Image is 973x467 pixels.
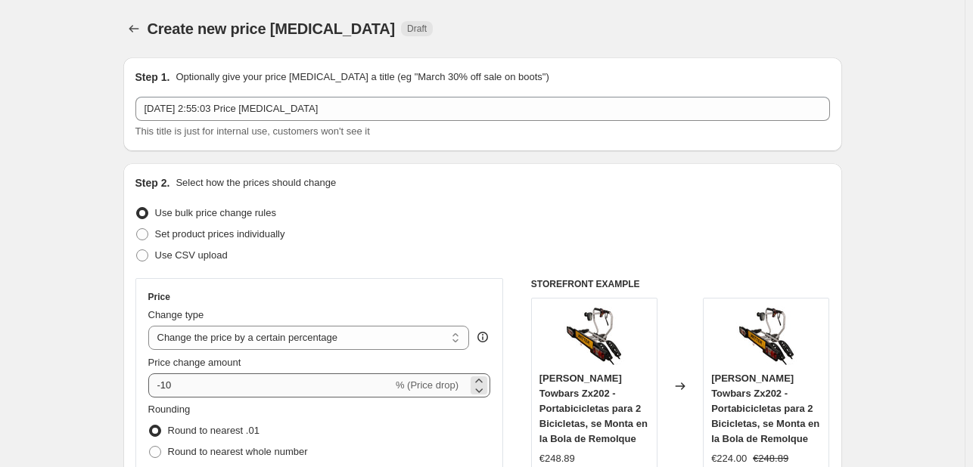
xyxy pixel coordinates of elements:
img: 61tSkcoQqrL_80x.jpg [736,306,797,366]
span: % (Price drop) [396,379,459,391]
h6: STOREFRONT EXAMPLE [531,278,830,290]
span: Use bulk price change rules [155,207,276,218]
span: Rounding [148,404,191,415]
h2: Step 2. [135,175,170,190]
h2: Step 1. [135,70,170,85]
strike: €248.89 [753,451,788,466]
span: Round to nearest whole number [168,446,308,457]
span: Draft [407,23,427,35]
div: €224.00 [711,451,747,466]
span: Use CSV upload [155,249,228,261]
input: -15 [148,373,393,397]
span: [PERSON_NAME] Towbars Zx202 - Portabicicletas para 2 Bicicletas, se Monta en la Bola de Remolque [539,373,648,444]
button: Price change jobs [123,18,145,39]
div: help [475,329,490,345]
span: Price change amount [148,357,241,368]
span: Create new price [MEDICAL_DATA] [148,20,396,37]
span: Change type [148,309,204,320]
p: Select how the prices should change [176,175,336,190]
h3: Price [148,291,170,303]
span: Set product prices individually [155,228,285,240]
p: Optionally give your price [MEDICAL_DATA] a title (eg "March 30% off sale on boots") [176,70,549,85]
span: This title is just for internal use, customers won't see it [135,125,370,137]
span: [PERSON_NAME] Towbars Zx202 - Portabicicletas para 2 Bicicletas, se Monta en la Bola de Remolque [711,373,819,444]
img: 61tSkcoQqrL_80x.jpg [564,306,624,366]
input: 30% off holiday sale [135,97,830,121]
div: €248.89 [539,451,575,466]
span: Round to nearest .01 [168,425,260,436]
